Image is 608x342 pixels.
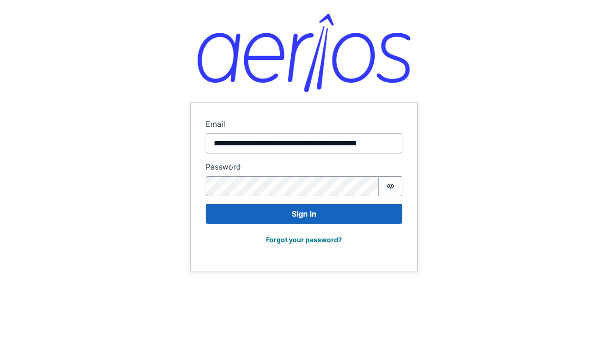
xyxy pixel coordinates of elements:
[206,161,402,172] label: Password
[206,118,402,130] label: Email
[198,14,410,92] img: Aerios logo
[260,231,348,248] button: Forgot your password?
[206,204,402,224] button: Sign in
[379,176,402,196] button: Show password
